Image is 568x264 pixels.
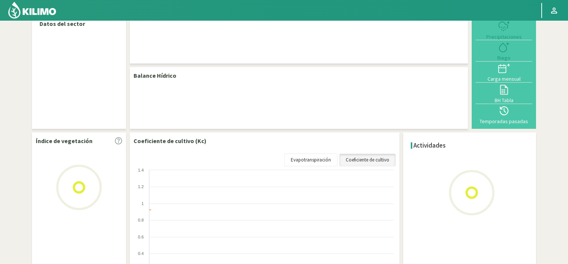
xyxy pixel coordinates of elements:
button: Riego [475,40,532,61]
p: Balance Hídrico [134,71,176,80]
img: Loading... [434,155,509,230]
text: 0.8 [138,218,144,222]
button: Carga mensual [475,62,532,83]
img: Loading... [41,150,117,225]
p: Datos del sector [39,19,118,28]
text: 1.4 [138,168,144,172]
text: 1.2 [138,184,144,189]
text: 0.6 [138,235,144,239]
div: BH Tabla [478,98,530,103]
text: 1 [141,201,144,206]
div: Riego [478,55,530,60]
div: Precipitaciones [478,34,530,39]
text: 0.4 [138,251,144,256]
div: Temporadas pasadas [478,119,530,124]
div: Carga mensual [478,76,530,81]
p: Índice de vegetación [36,136,93,145]
h4: Actividades [413,142,446,149]
button: Temporadas pasadas [475,104,532,125]
a: Evapotranspiración [284,154,337,166]
img: Kilimo [8,1,57,19]
p: Coeficiente de cultivo (Kc) [134,136,207,145]
a: Coeficiente de cultivo [339,154,396,166]
button: Precipitaciones [475,19,532,40]
button: BH Tabla [475,83,532,104]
